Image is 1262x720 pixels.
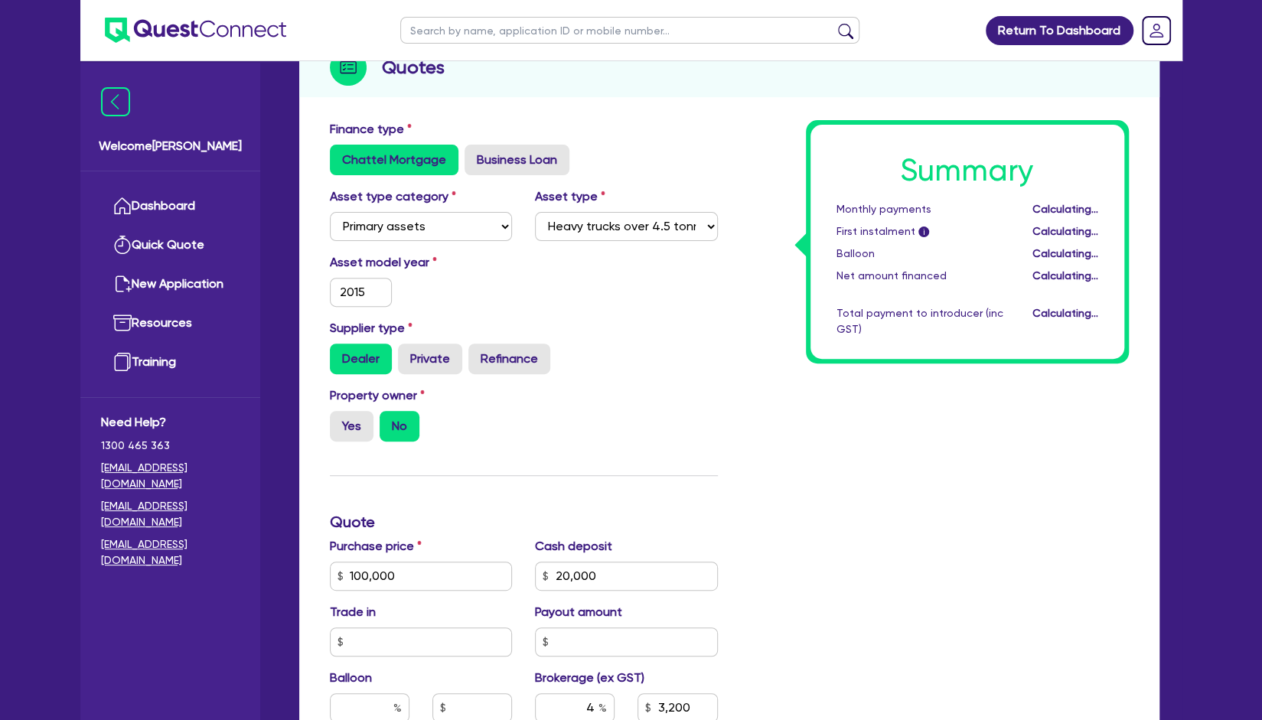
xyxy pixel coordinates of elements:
[825,305,1015,337] div: Total payment to introducer (inc GST)
[99,137,242,155] span: Welcome [PERSON_NAME]
[318,253,524,272] label: Asset model year
[101,460,240,492] a: [EMAIL_ADDRESS][DOMAIN_NAME]
[330,411,373,441] label: Yes
[1032,307,1097,319] span: Calculating...
[101,413,240,432] span: Need Help?
[468,344,550,374] label: Refinance
[330,187,456,206] label: Asset type category
[101,536,240,569] a: [EMAIL_ADDRESS][DOMAIN_NAME]
[535,187,605,206] label: Asset type
[101,498,240,530] a: [EMAIL_ADDRESS][DOMAIN_NAME]
[825,268,1015,284] div: Net amount financed
[330,145,458,175] label: Chattel Mortgage
[1032,203,1097,215] span: Calculating...
[101,187,240,226] a: Dashboard
[825,246,1015,262] div: Balloon
[825,201,1015,217] div: Monthly payments
[101,304,240,343] a: Resources
[113,314,132,332] img: resources
[330,49,367,86] img: step-icon
[330,513,718,531] h3: Quote
[1032,225,1097,237] span: Calculating...
[101,87,130,116] img: icon-menu-close
[330,669,372,687] label: Balloon
[330,386,425,405] label: Property owner
[105,18,286,43] img: quest-connect-logo-blue
[380,411,419,441] label: No
[101,226,240,265] a: Quick Quote
[918,226,929,237] span: i
[836,152,1098,189] h1: Summary
[113,353,132,371] img: training
[398,344,462,374] label: Private
[101,343,240,382] a: Training
[1032,247,1097,259] span: Calculating...
[113,275,132,293] img: new-application
[535,537,612,555] label: Cash deposit
[535,603,622,621] label: Payout amount
[101,265,240,304] a: New Application
[1032,269,1097,282] span: Calculating...
[113,236,132,254] img: quick-quote
[330,319,413,337] label: Supplier type
[535,669,644,687] label: Brokerage (ex GST)
[465,145,569,175] label: Business Loan
[400,17,859,44] input: Search by name, application ID or mobile number...
[986,16,1133,45] a: Return To Dashboard
[1136,11,1176,50] a: Dropdown toggle
[382,54,445,81] h2: Quotes
[330,603,376,621] label: Trade in
[330,120,412,138] label: Finance type
[330,344,392,374] label: Dealer
[101,438,240,454] span: 1300 465 363
[330,537,422,555] label: Purchase price
[825,223,1015,239] div: First instalment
